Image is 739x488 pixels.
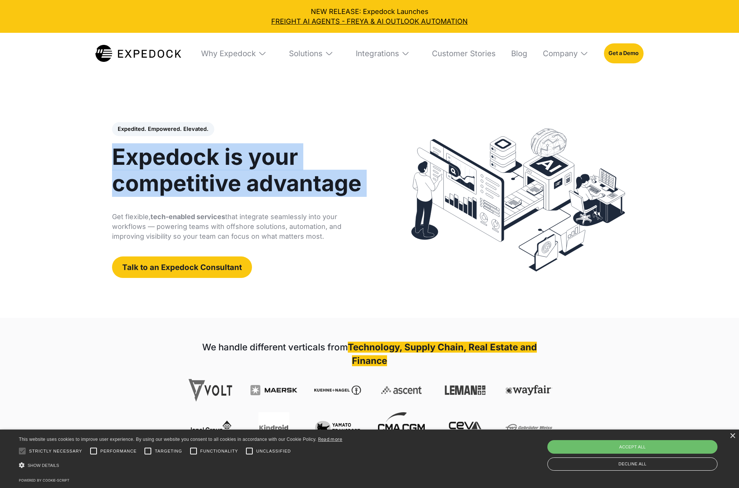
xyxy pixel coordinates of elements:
[356,49,399,58] div: Integrations
[604,43,644,63] a: Get a Demo
[282,33,340,74] div: Solutions
[112,144,373,197] h1: Expedock is your competitive advantage
[349,33,416,74] div: Integrations
[19,478,69,482] a: Powered by cookie-script
[200,448,238,454] span: Functionality
[318,436,343,442] a: Read more
[19,437,316,442] span: This website uses cookies to improve user experience. By using our website you consent to all coo...
[504,33,527,74] a: Blog
[348,342,537,366] strong: Technology, Supply Chain, Real Estate and Finance
[610,407,739,488] iframe: Chat Widget
[425,33,496,74] a: Customer Stories
[543,49,578,58] div: Company
[547,457,717,471] div: Decline all
[610,407,739,488] div: Widget de chat
[112,212,373,241] p: Get flexible, that integrate seamlessly into your workflows — powering teams with offshore soluti...
[151,213,225,221] strong: tech-enabled services
[7,7,732,26] div: NEW RELEASE: Expedock Launches
[536,33,595,74] div: Company
[547,440,717,454] div: Accept all
[155,448,182,454] span: Targeting
[256,448,291,454] span: Unclassified
[29,448,82,454] span: Strictly necessary
[289,49,323,58] div: Solutions
[7,17,732,26] a: FREIGHT AI AGENTS - FREYA & AI OUTLOOK AUTOMATION
[112,256,252,278] a: Talk to an Expedock Consultant
[201,49,256,58] div: Why Expedock
[28,463,59,468] span: Show details
[100,448,137,454] span: Performance
[194,33,273,74] div: Why Expedock
[19,460,343,472] div: Show details
[202,342,348,353] strong: We handle different verticals from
